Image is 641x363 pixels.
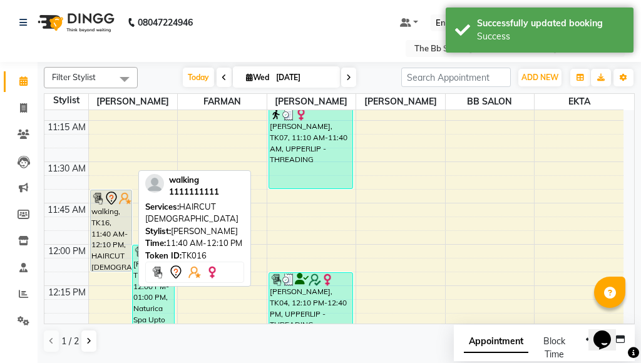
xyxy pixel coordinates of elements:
[477,30,624,43] div: Success
[145,226,171,236] span: Stylist:
[269,108,353,188] div: [PERSON_NAME], TK07, 11:10 AM-11:40 AM, UPPERLIP - THREADING
[356,94,445,110] span: [PERSON_NAME]
[169,175,199,185] span: walking
[169,186,219,198] div: 1111111111
[401,68,511,87] input: Search Appointment
[145,174,164,193] img: profile
[145,237,244,250] div: 11:40 AM-12:10 PM
[178,94,267,110] span: FARMAN
[145,250,244,262] div: TK016
[183,68,214,87] span: Today
[535,94,623,110] span: EKTA
[61,335,79,348] span: 1 / 2
[46,245,88,258] div: 12:00 PM
[243,73,272,82] span: Wed
[521,73,558,82] span: ADD NEW
[145,202,238,224] span: HAIRCUT [DEMOGRAPHIC_DATA]
[89,94,178,110] span: [PERSON_NAME]
[32,5,118,40] img: logo
[145,202,179,212] span: Services:
[267,94,356,110] span: [PERSON_NAME]
[543,335,565,360] span: Block Time
[138,5,193,40] b: 08047224946
[145,250,182,260] span: Token ID:
[45,162,88,175] div: 11:30 AM
[45,121,88,134] div: 11:15 AM
[46,286,88,299] div: 12:15 PM
[518,69,562,86] button: ADD NEW
[446,94,535,110] span: BB SALON
[45,203,88,217] div: 11:45 AM
[52,72,96,82] span: Filter Stylist
[145,238,166,248] span: Time:
[272,68,335,87] input: 2025-09-03
[464,330,528,353] span: Appointment
[44,94,88,107] div: Stylist
[269,273,353,354] div: [PERSON_NAME], TK04, 12:10 PM-12:40 PM, UPPERLIP - THREADING
[588,313,628,350] iframe: chat widget
[91,190,132,271] div: walking, TK16, 11:40 AM-12:10 PM, HAIRCUT [DEMOGRAPHIC_DATA]
[477,17,624,30] div: Successfully updated booking
[145,225,244,238] div: [PERSON_NAME]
